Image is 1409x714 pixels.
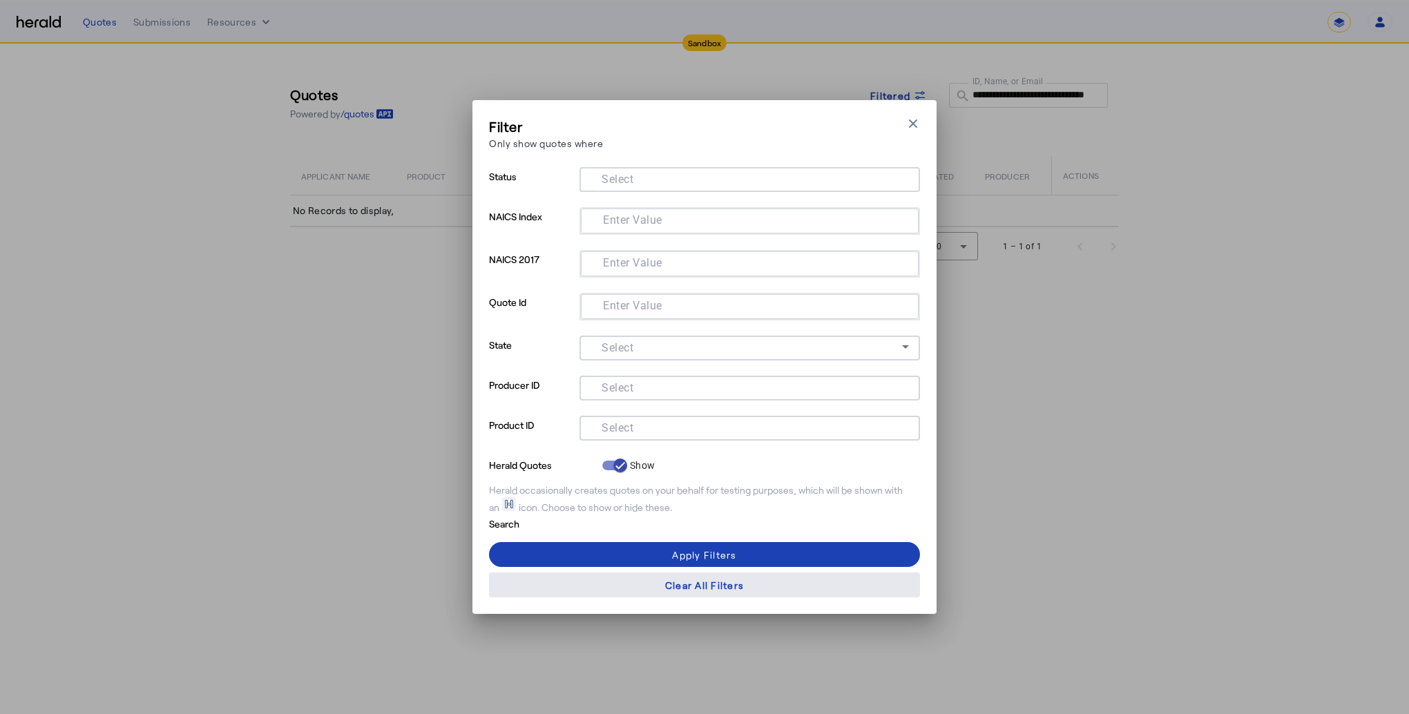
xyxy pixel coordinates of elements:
[489,293,574,336] p: Quote Id
[489,456,597,472] p: Herald Quotes
[592,297,908,313] mat-chip-grid: Selection
[627,459,655,472] label: Show
[489,167,574,207] p: Status
[489,416,574,456] p: Product ID
[489,542,920,567] button: Apply Filters
[489,514,597,531] p: Search
[591,418,909,435] mat-chip-grid: Selection
[602,381,633,394] mat-label: Select
[672,548,736,562] div: Apply Filters
[665,578,744,592] div: Clear All Filters
[603,299,662,312] mat-label: Enter Value
[489,376,574,416] p: Producer ID
[591,378,909,395] mat-chip-grid: Selection
[602,341,633,354] mat-label: Select
[489,572,920,597] button: Clear All Filters
[602,421,633,434] mat-label: Select
[489,136,603,151] p: Only show quotes where
[489,250,574,293] p: NAICS 2017
[592,254,908,271] mat-chip-grid: Selection
[592,211,908,228] mat-chip-grid: Selection
[489,336,574,376] p: State
[489,483,920,514] div: Herald occasionally creates quotes on your behalf for testing purposes, which will be shown with ...
[602,173,633,186] mat-label: Select
[591,170,909,186] mat-chip-grid: Selection
[489,117,603,136] h3: Filter
[603,256,662,269] mat-label: Enter Value
[489,207,574,250] p: NAICS Index
[603,213,662,226] mat-label: Enter Value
